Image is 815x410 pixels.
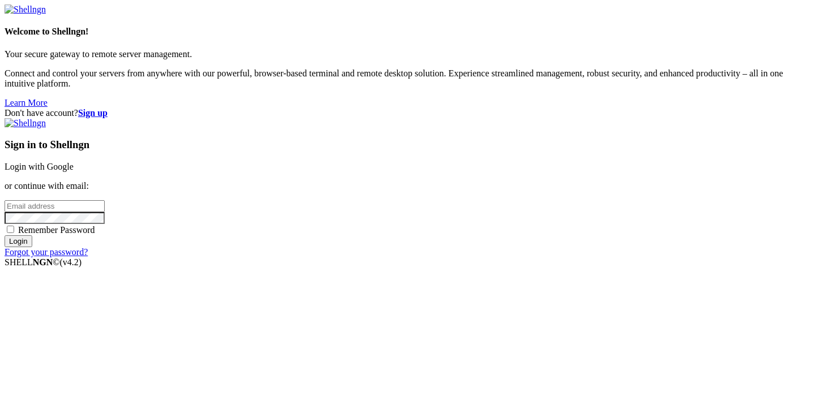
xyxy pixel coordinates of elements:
span: SHELL © [5,257,81,267]
img: Shellngn [5,118,46,128]
span: 4.2.0 [60,257,82,267]
span: Remember Password [18,225,95,235]
p: Your secure gateway to remote server management. [5,49,810,59]
input: Remember Password [7,226,14,233]
img: Shellngn [5,5,46,15]
b: NGN [33,257,53,267]
input: Email address [5,200,105,212]
a: Learn More [5,98,48,107]
h3: Sign in to Shellngn [5,139,810,151]
input: Login [5,235,32,247]
p: Connect and control your servers from anywhere with our powerful, browser-based terminal and remo... [5,68,810,89]
a: Sign up [78,108,108,118]
a: Login with Google [5,162,74,171]
div: Don't have account? [5,108,810,118]
p: or continue with email: [5,181,810,191]
h4: Welcome to Shellngn! [5,27,810,37]
a: Forgot your password? [5,247,88,257]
